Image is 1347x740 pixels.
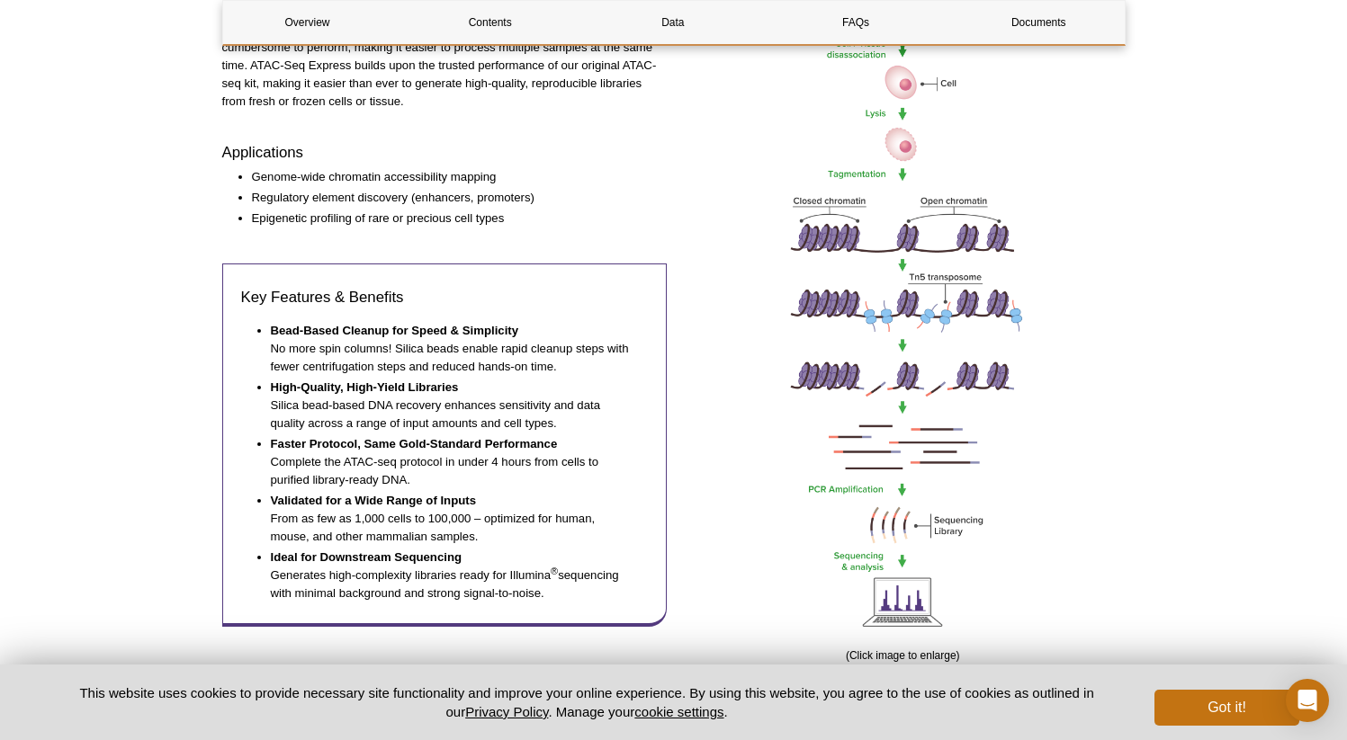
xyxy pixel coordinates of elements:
[465,704,548,719] a: Privacy Policy
[1154,690,1298,726] button: Got it!
[1286,679,1329,722] div: Open Intercom Messenger
[271,437,558,450] strong: Faster Protocol, Same Gold-Standard Performance
[271,494,477,507] strong: Validated for a Wide Range of Inputs
[406,1,575,44] a: Contents
[222,142,668,164] h3: Applications
[271,435,631,489] li: Complete the ATAC-seq protocol in under 4 hours from cells to purified library-ready DNA.
[241,287,649,308] h3: Key Features & Benefits
[223,1,392,44] a: Overview
[271,492,631,546] li: From as few as 1,000 cells to 100,000 – optimized for human, mouse, and other mammalian samples.
[271,324,519,337] strong: Bead-Based Cleanup for Speed & Simplicity
[271,548,631,602] li: Generates high-complexity libraries ready for Illumina sequencing with minimal background and str...
[271,379,631,432] li: Silica bead-based DNA recovery enhances sensitivity and data quality across a range of input amou...
[49,683,1126,721] p: This website uses cookies to provide necessary site functionality and improve your online experie...
[271,380,459,394] strong: High-Quality, High-Yield Libraries
[271,550,462,564] strong: Ideal for Downstream Sequencing
[771,1,940,44] a: FAQs
[954,1,1123,44] a: Documents
[551,565,558,575] sup: ®
[271,322,631,376] li: No more spin columns! Silica beads enable rapid cleanup steps with fewer centrifugation steps and...
[252,189,650,207] li: Regulatory element discovery (enhancers, promoters)
[252,210,650,227] li: Epigenetic profiling of rare or precious cell types
[588,1,758,44] a: Data
[252,168,650,186] li: Genome-wide chromatin accessibility mapping
[634,704,723,719] button: cookie settings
